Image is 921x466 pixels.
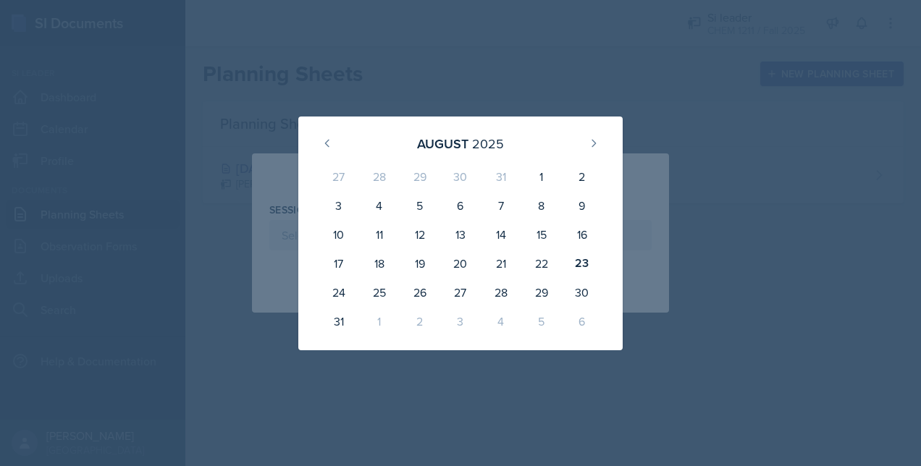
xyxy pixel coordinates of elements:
div: 29 [400,162,440,191]
div: 22 [521,249,562,278]
div: 31 [319,307,359,336]
div: 18 [359,249,400,278]
div: August [417,134,468,153]
div: 11 [359,220,400,249]
div: 8 [521,191,562,220]
div: 23 [562,249,602,278]
div: 4 [481,307,521,336]
div: 6 [562,307,602,336]
div: 4 [359,191,400,220]
div: 28 [359,162,400,191]
div: 28 [481,278,521,307]
div: 1 [359,307,400,336]
div: 5 [521,307,562,336]
div: 13 [440,220,481,249]
div: 30 [440,162,481,191]
div: 16 [562,220,602,249]
div: 3 [319,191,359,220]
div: 27 [440,278,481,307]
div: 27 [319,162,359,191]
div: 2 [562,162,602,191]
div: 15 [521,220,562,249]
div: 20 [440,249,481,278]
div: 9 [562,191,602,220]
div: 25 [359,278,400,307]
div: 5 [400,191,440,220]
div: 2025 [472,134,504,153]
div: 30 [562,278,602,307]
div: 17 [319,249,359,278]
div: 2 [400,307,440,336]
div: 21 [481,249,521,278]
div: 14 [481,220,521,249]
div: 24 [319,278,359,307]
div: 29 [521,278,562,307]
div: 1 [521,162,562,191]
div: 19 [400,249,440,278]
div: 10 [319,220,359,249]
div: 12 [400,220,440,249]
div: 7 [481,191,521,220]
div: 3 [440,307,481,336]
div: 6 [440,191,481,220]
div: 26 [400,278,440,307]
div: 31 [481,162,521,191]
